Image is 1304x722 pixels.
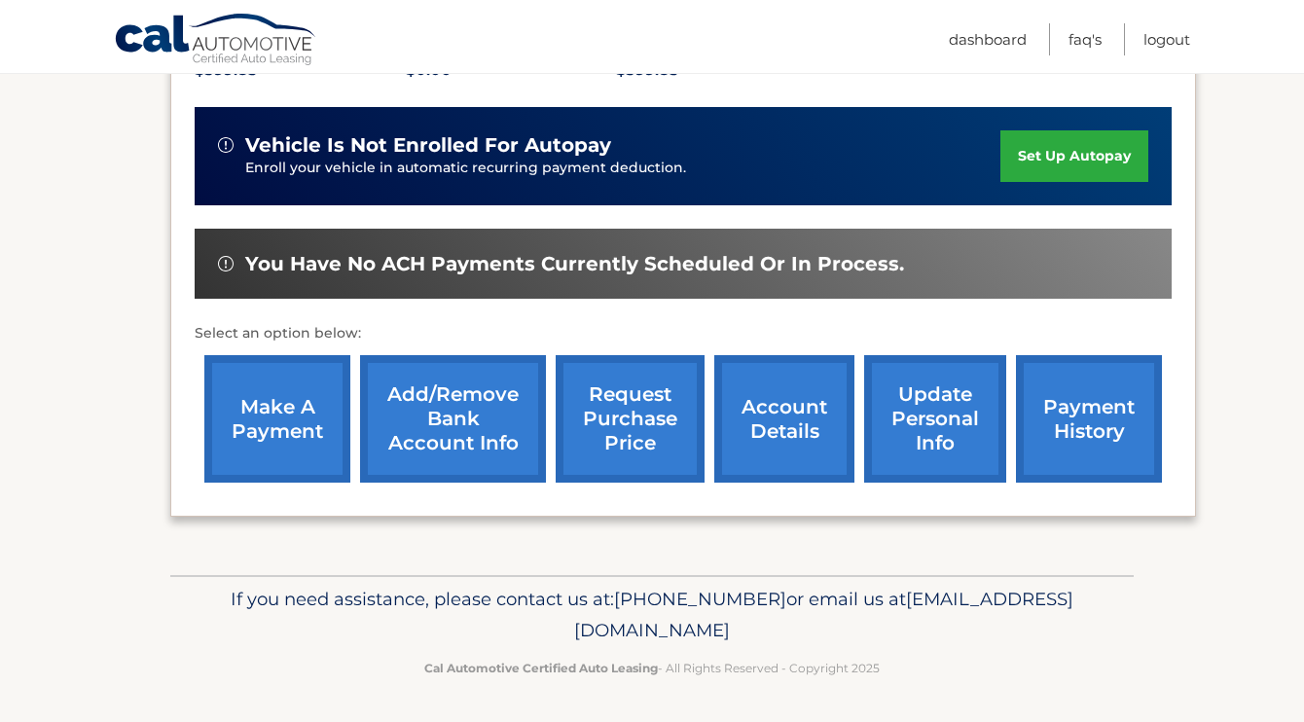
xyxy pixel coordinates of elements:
[1069,23,1102,55] a: FAQ's
[1016,355,1162,483] a: payment history
[245,158,1000,179] p: Enroll your vehicle in automatic recurring payment deduction.
[183,584,1121,646] p: If you need assistance, please contact us at: or email us at
[195,322,1172,345] p: Select an option below:
[218,256,234,271] img: alert-white.svg
[424,661,658,675] strong: Cal Automotive Certified Auto Leasing
[245,252,904,276] span: You have no ACH payments currently scheduled or in process.
[218,137,234,153] img: alert-white.svg
[360,355,546,483] a: Add/Remove bank account info
[574,588,1073,641] span: [EMAIL_ADDRESS][DOMAIN_NAME]
[864,355,1006,483] a: update personal info
[1000,130,1148,182] a: set up autopay
[556,355,705,483] a: request purchase price
[614,588,786,610] span: [PHONE_NUMBER]
[183,658,1121,678] p: - All Rights Reserved - Copyright 2025
[245,133,611,158] span: vehicle is not enrolled for autopay
[1143,23,1190,55] a: Logout
[114,13,318,69] a: Cal Automotive
[204,355,350,483] a: make a payment
[949,23,1027,55] a: Dashboard
[714,355,854,483] a: account details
